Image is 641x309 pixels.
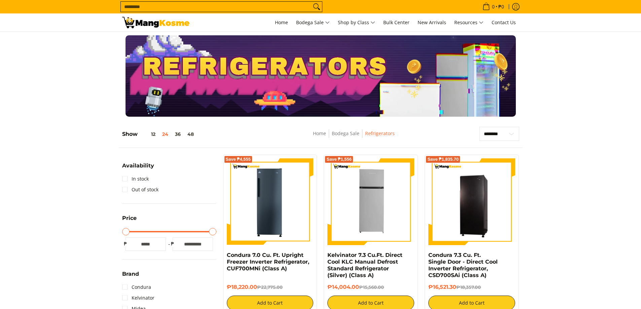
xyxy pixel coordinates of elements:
button: 24 [159,131,172,137]
h6: ₱14,004.00 [327,284,414,291]
button: Search [311,2,322,12]
a: Kelvinator 7.3 Cu.Ft. Direct Cool KLC Manual Defrost Standard Refrigerator (Silver) (Class A) [327,252,402,278]
span: Price [122,216,137,221]
a: Condura 7.3 Cu. Ft. Single Door - Direct Cool Inverter Refrigerator, CSD700SAi (Class A) [428,252,498,278]
nav: Breadcrumbs [264,129,444,145]
span: ₱ [122,240,129,247]
a: Out of stock [122,184,158,195]
nav: Main Menu [196,13,519,32]
span: Save ₱1,835.70 [427,157,459,161]
span: Save ₱4,555 [226,157,251,161]
del: ₱22,775.00 [257,284,283,290]
summary: Open [122,163,154,173]
a: Bodega Sale [332,130,359,137]
a: Home [272,13,291,32]
span: • [480,3,506,10]
img: Kelvinator 7.3 Cu.Ft. Direct Cool KLC Manual Defrost Standard Refrigerator (Silver) (Class A) [327,158,414,245]
button: 48 [184,131,197,137]
a: In stock [122,173,149,184]
button: 36 [172,131,184,137]
a: Refrigerators [365,130,395,137]
span: 0 [491,4,496,9]
a: New Arrivals [414,13,450,32]
summary: Open [122,216,137,226]
span: Brand [122,271,139,277]
a: Shop by Class [334,13,379,32]
del: ₱18,357.00 [456,284,481,290]
a: Bulk Center [380,13,413,32]
a: Home [313,130,326,137]
span: Resources [454,18,484,27]
h5: Show [122,131,197,138]
span: Availability [122,163,154,168]
del: ₱15,560.00 [359,284,384,290]
span: Bodega Sale [296,18,330,27]
h6: ₱16,521.30 [428,284,515,291]
a: Condura 7.0 Cu. Ft. Upright Freezer Inverter Refrigerator, CUF700MNi (Class A) [227,252,309,272]
a: Resources [451,13,487,32]
a: Bodega Sale [293,13,333,32]
span: New Arrivals [418,19,446,26]
img: Condura 7.3 Cu. Ft. Single Door - Direct Cool Inverter Refrigerator, CSD700SAi (Class A) [428,159,515,244]
button: 12 [138,131,159,137]
span: Save ₱1,556 [326,157,352,161]
span: Bulk Center [383,19,409,26]
span: Shop by Class [338,18,375,27]
img: Condura 7.0 Cu. Ft. Upright Freezer Inverter Refrigerator, CUF700MNi (Class A) [227,158,314,245]
span: ₱ [169,240,176,247]
span: Home [275,19,288,26]
h6: ₱18,220.00 [227,284,314,291]
span: Contact Us [492,19,516,26]
a: Condura [122,282,151,293]
span: ₱0 [497,4,505,9]
a: Contact Us [488,13,519,32]
img: Bodega Sale Refrigerator l Mang Kosme: Home Appliances Warehouse Sale [122,17,189,28]
summary: Open [122,271,139,282]
a: Kelvinator [122,293,154,303]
